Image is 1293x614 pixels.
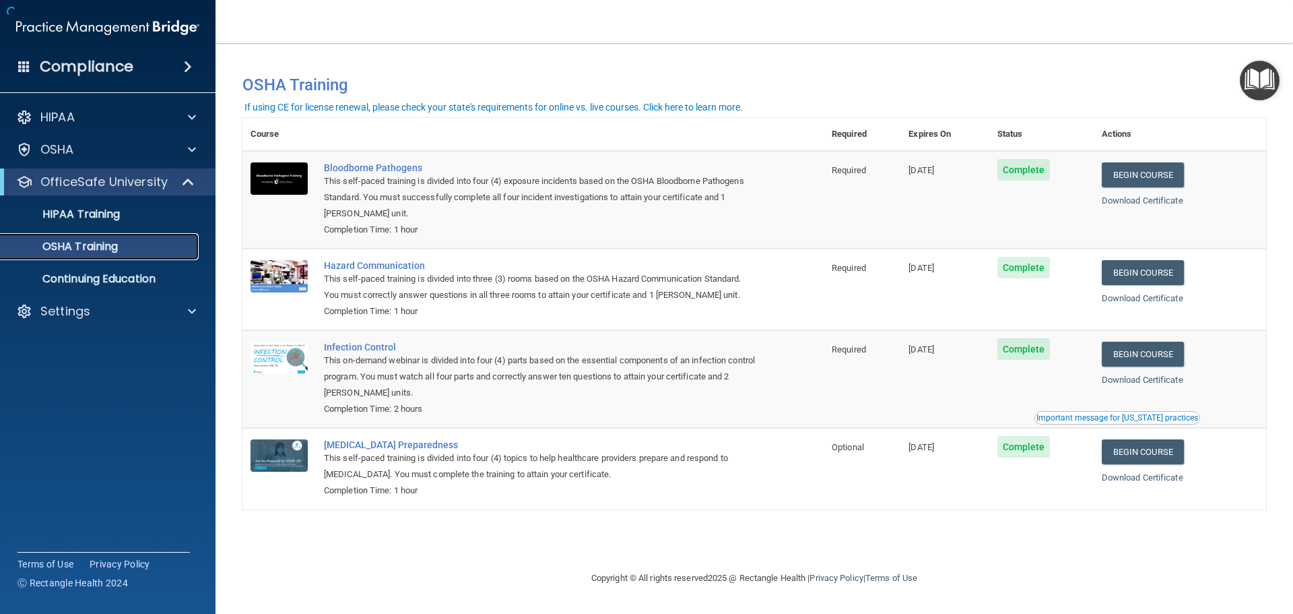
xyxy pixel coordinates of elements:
[1102,293,1183,303] a: Download Certificate
[1102,439,1184,464] a: Begin Course
[865,573,917,583] a: Terms of Use
[40,303,90,319] p: Settings
[324,303,756,319] div: Completion Time: 1 hour
[997,257,1051,278] span: Complete
[832,344,866,355] span: Required
[832,442,864,452] span: Optional
[90,557,150,571] a: Privacy Policy
[244,102,743,112] div: If using CE for license renewal, please check your state's requirements for online vs. live cours...
[1102,162,1184,187] a: Begin Course
[908,344,934,355] span: [DATE]
[16,109,196,125] a: HIPAA
[9,208,120,221] p: HIPAA Training
[809,573,863,583] a: Privacy Policy
[324,162,756,173] a: Bloodborne Pathogens
[40,142,74,158] p: OSHA
[324,342,756,352] a: Infection Control
[1102,195,1183,206] a: Download Certificate
[324,173,756,222] div: This self-paced training is divided into four (4) exposure incidents based on the OSHA Bloodborne...
[16,174,195,190] a: OfficeSafe University
[908,165,934,175] span: [DATE]
[324,271,756,303] div: This self-paced training is divided into three (3) rooms based on the OSHA Hazard Communication S...
[324,439,756,450] a: [MEDICAL_DATA] Preparedness
[9,272,193,286] p: Continuing Education
[16,142,196,158] a: OSHA
[997,159,1051,181] span: Complete
[242,75,1266,94] h4: OSHA Training
[324,352,756,401] div: This on-demand webinar is divided into four (4) parts based on the essential components of an inf...
[16,14,199,41] img: PMB logo
[40,57,133,76] h4: Compliance
[1102,260,1184,285] a: Begin Course
[832,263,866,273] span: Required
[1034,411,1200,425] button: Read this if you are a dental practitioner in the state of CA
[18,576,128,590] span: Ⓒ Rectangle Health 2024
[324,222,756,238] div: Completion Time: 1 hour
[508,557,1000,600] div: Copyright © All rights reserved 2025 @ Rectangle Health | |
[1094,118,1266,151] th: Actions
[989,118,1094,151] th: Status
[908,263,934,273] span: [DATE]
[832,165,866,175] span: Required
[242,118,316,151] th: Course
[9,240,118,253] p: OSHA Training
[324,483,756,499] div: Completion Time: 1 hour
[40,109,75,125] p: HIPAA
[324,401,756,417] div: Completion Time: 2 hours
[1102,375,1183,385] a: Download Certificate
[997,338,1051,360] span: Complete
[908,442,934,452] span: [DATE]
[324,450,756,483] div: This self-paced training is divided into four (4) topics to help healthcare providers prepare and...
[40,174,168,190] p: OfficeSafe University
[1240,61,1280,100] button: Open Resource Center
[824,118,900,151] th: Required
[16,303,196,319] a: Settings
[997,436,1051,458] span: Complete
[324,260,756,271] a: Hazard Communication
[242,100,745,114] button: If using CE for license renewal, please check your state's requirements for online vs. live cours...
[1102,342,1184,367] a: Begin Course
[1036,414,1198,422] div: Important message for [US_STATE] practices
[18,557,73,571] a: Terms of Use
[1102,472,1183,483] a: Download Certificate
[900,118,989,151] th: Expires On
